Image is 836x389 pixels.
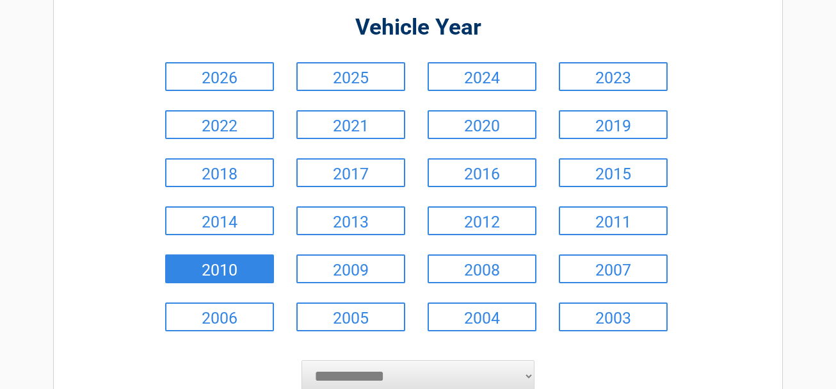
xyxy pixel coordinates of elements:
[559,254,668,283] a: 2007
[428,254,536,283] a: 2008
[428,158,536,187] a: 2016
[428,206,536,235] a: 2012
[428,110,536,139] a: 2020
[165,158,274,187] a: 2018
[559,302,668,331] a: 2003
[162,13,674,43] h2: Vehicle Year
[559,110,668,139] a: 2019
[165,206,274,235] a: 2014
[428,62,536,91] a: 2024
[296,62,405,91] a: 2025
[559,62,668,91] a: 2023
[296,206,405,235] a: 2013
[296,302,405,331] a: 2005
[165,254,274,283] a: 2010
[165,110,274,139] a: 2022
[165,62,274,91] a: 2026
[165,302,274,331] a: 2006
[296,110,405,139] a: 2021
[559,206,668,235] a: 2011
[428,302,536,331] a: 2004
[296,158,405,187] a: 2017
[559,158,668,187] a: 2015
[296,254,405,283] a: 2009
